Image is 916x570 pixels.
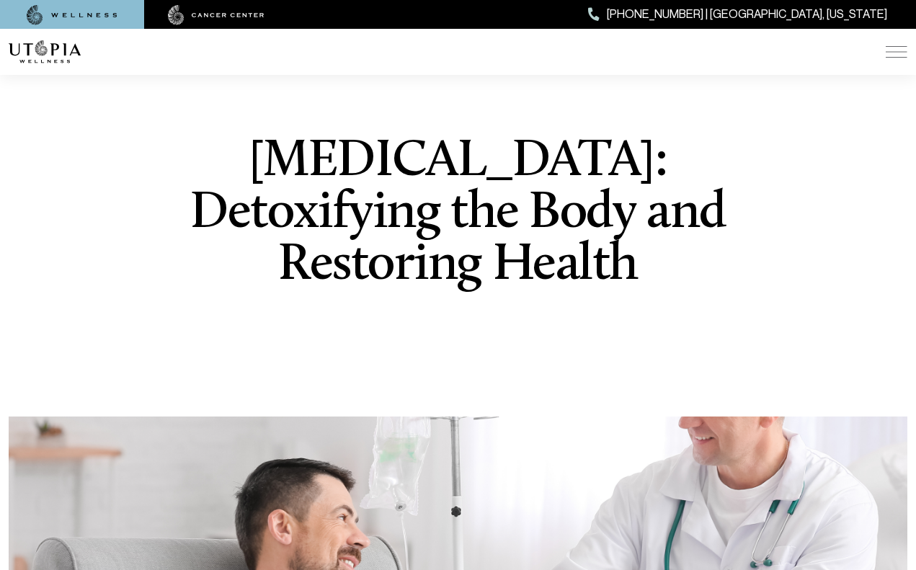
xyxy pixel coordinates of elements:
img: icon-hamburger [886,46,907,58]
span: [PHONE_NUMBER] | [GEOGRAPHIC_DATA], [US_STATE] [607,5,887,24]
img: wellness [27,5,117,25]
a: [PHONE_NUMBER] | [GEOGRAPHIC_DATA], [US_STATE] [588,5,887,24]
img: logo [9,40,81,63]
h1: [MEDICAL_DATA]: Detoxifying the Body and Restoring Health [171,136,745,292]
img: cancer center [168,5,264,25]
